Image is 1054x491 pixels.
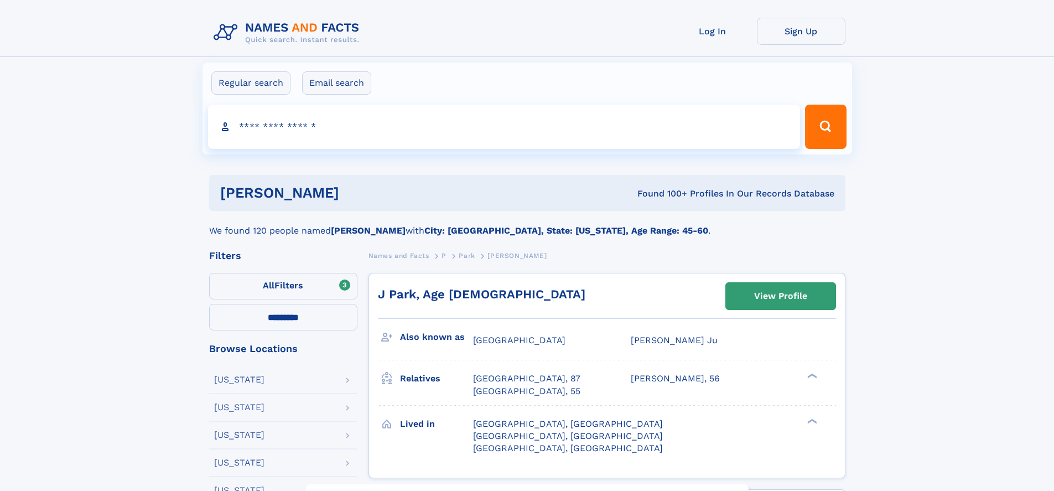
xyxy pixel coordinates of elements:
[726,283,835,309] a: View Profile
[368,249,429,262] a: Names and Facts
[459,252,475,260] span: Park
[473,418,663,429] span: [GEOGRAPHIC_DATA], [GEOGRAPHIC_DATA]
[220,186,489,200] h1: [PERSON_NAME]
[442,252,446,260] span: P
[331,225,406,236] b: [PERSON_NAME]
[400,369,473,388] h3: Relatives
[214,375,264,384] div: [US_STATE]
[473,443,663,453] span: [GEOGRAPHIC_DATA], [GEOGRAPHIC_DATA]
[459,249,475,262] a: Park
[209,273,357,299] label: Filters
[442,249,446,262] a: P
[473,431,663,441] span: [GEOGRAPHIC_DATA], [GEOGRAPHIC_DATA]
[805,105,846,149] button: Search Button
[757,18,845,45] a: Sign Up
[208,105,801,149] input: search input
[209,251,357,261] div: Filters
[631,373,720,385] a: [PERSON_NAME], 56
[302,71,371,95] label: Email search
[209,18,368,48] img: Logo Names and Facts
[211,71,290,95] label: Regular search
[214,403,264,412] div: [US_STATE]
[378,287,585,301] a: J Park, Age [DEMOGRAPHIC_DATA]
[631,335,718,345] span: [PERSON_NAME] Ju
[209,344,357,354] div: Browse Locations
[668,18,757,45] a: Log In
[400,328,473,347] h3: Also known as
[487,252,547,260] span: [PERSON_NAME]
[754,283,807,309] div: View Profile
[473,385,580,397] a: [GEOGRAPHIC_DATA], 55
[214,431,264,440] div: [US_STATE]
[473,373,580,385] a: [GEOGRAPHIC_DATA], 87
[214,458,264,467] div: [US_STATE]
[424,225,708,236] b: City: [GEOGRAPHIC_DATA], State: [US_STATE], Age Range: 45-60
[400,415,473,433] h3: Lived in
[804,373,818,380] div: ❯
[209,211,845,237] div: We found 120 people named with .
[473,335,565,345] span: [GEOGRAPHIC_DATA]
[263,280,274,291] span: All
[804,417,818,425] div: ❯
[488,188,834,200] div: Found 100+ Profiles In Our Records Database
